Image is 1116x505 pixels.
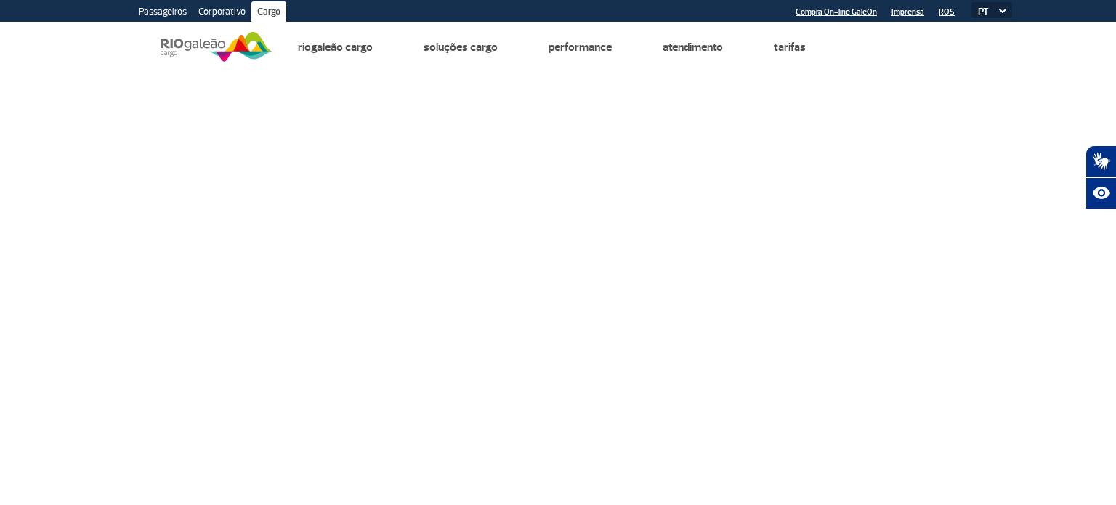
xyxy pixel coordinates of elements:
button: Abrir recursos assistivos. [1085,177,1116,209]
div: Plugin de acessibilidade da Hand Talk. [1085,145,1116,209]
a: Atendimento [663,40,723,54]
a: Cargo [251,1,286,25]
a: Soluções Cargo [424,40,498,54]
a: RQS [939,7,955,17]
a: Imprensa [891,7,924,17]
a: Corporativo [193,1,251,25]
a: Riogaleão Cargo [298,40,373,54]
a: Tarifas [774,40,806,54]
a: Performance [549,40,612,54]
button: Abrir tradutor de língua de sinais. [1085,145,1116,177]
a: Compra On-line GaleOn [796,7,877,17]
a: Passageiros [133,1,193,25]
